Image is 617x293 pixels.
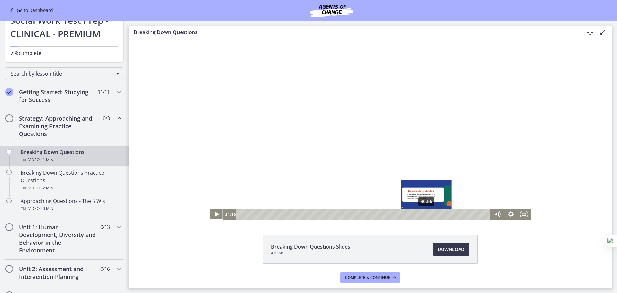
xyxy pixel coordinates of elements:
[21,169,121,192] div: Breaking Down Questions Practice Questions
[271,243,350,251] span: Breaking Down Questions Slides
[21,156,121,164] div: Video
[19,88,97,104] h2: Getting Started: Studying for Success
[389,169,402,181] button: Fullscreen
[293,3,370,18] img: Agents of Change
[11,70,113,77] span: Search by lesson title
[40,205,53,213] span: · 20 min
[362,169,376,181] button: Mute
[271,251,350,256] span: 419 KB
[19,223,97,254] h2: Unit 1: Human Development, Diversity and Behavior in the Environment
[40,184,53,192] span: · 32 min
[10,49,19,57] span: 7%
[433,243,469,256] a: Download
[19,114,97,138] h2: Strategy: Approaching and Examining Practice Questions
[21,148,121,164] div: Breaking Down Questions
[100,265,110,273] span: 0 / 16
[21,197,121,213] div: Approaching Questions - The 5 W's
[21,184,121,192] div: Video
[129,39,612,220] iframe: To enrich screen reader interactions, please activate Accessibility in Grammarly extension settings
[345,275,390,280] span: Complete & continue
[10,49,118,57] p: complete
[21,205,121,213] div: Video
[5,88,13,96] i: Completed
[40,156,53,164] span: · 41 min
[375,169,389,181] button: Show settings menu
[5,67,123,80] div: Search by lesson title
[98,88,110,96] span: 11 / 11
[340,272,400,283] button: Complete & continue
[8,6,53,14] a: Go to Dashboard
[103,114,110,122] span: 0 / 3
[19,265,97,280] h2: Unit 2: Assessment and Intervention Planning
[438,245,464,253] span: Download
[100,223,110,231] span: 0 / 13
[134,28,573,36] h3: Breaking Down Questions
